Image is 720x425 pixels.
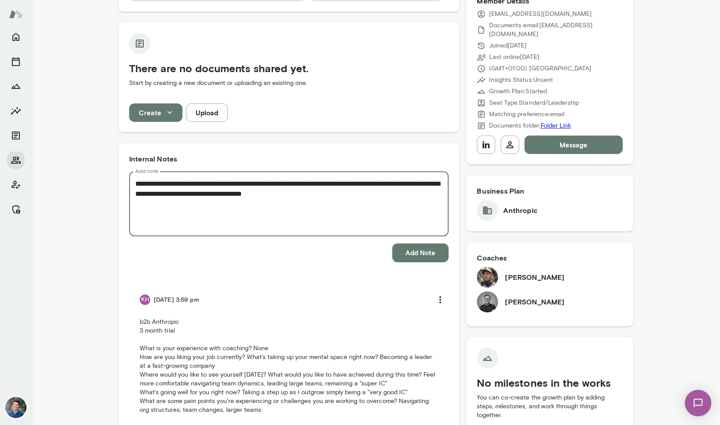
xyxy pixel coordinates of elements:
[505,272,564,282] h6: [PERSON_NAME]
[154,295,199,304] h6: [DATE] 3:59 pm
[489,41,527,50] p: Joined [DATE]
[135,167,158,175] label: Add note
[489,64,591,73] p: (GMT+01:00) [GEOGRAPHIC_DATA]
[489,99,579,107] p: Seat Type: Standard/Leadership
[477,267,498,288] img: Rico Nasol
[503,205,537,216] h6: Anthropic
[489,21,623,39] p: Documents email: [EMAIL_ADDRESS][DOMAIN_NAME]
[7,151,25,169] button: Members
[129,61,449,75] h5: There are no documents shared yet.
[7,201,25,218] button: Manage
[489,76,553,84] p: Insights Status: Unsent
[7,77,25,95] button: Growth Plan
[489,110,564,119] p: Matching preference: email
[489,87,546,96] p: Growth Plan: Started
[7,28,25,46] button: Home
[392,243,449,262] button: Add Note
[489,10,591,18] p: [EMAIL_ADDRESS][DOMAIN_NAME]
[7,176,25,194] button: Client app
[7,102,25,120] button: Insights
[477,376,623,390] h5: No milestones in the works
[5,397,26,418] img: Alex Yu
[186,103,228,122] button: Upload
[505,297,564,307] h6: [PERSON_NAME]
[477,186,623,196] h6: Business Plan
[7,53,25,70] button: Sessions
[477,253,623,263] h6: Coaches
[129,79,449,88] p: Start by creating a new document or uploading an existing one.
[477,393,623,420] p: You can co-create the growth plan by adding steps, milestones, and work through things together.
[129,154,449,164] h6: Internal Notes
[477,291,498,312] img: Dane Howard
[9,6,23,22] img: Mento
[540,122,571,129] a: Folder Link
[489,53,539,62] p: Last online [DATE]
[431,290,449,309] button: more
[489,121,571,130] p: Documents folder:
[140,294,150,305] div: KH
[140,318,438,414] p: b2b Anthropic 3 month trial What is your experience with coaching? None How are you liking your j...
[524,136,623,154] button: Message
[129,103,182,122] button: Create
[7,127,25,144] button: Documents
